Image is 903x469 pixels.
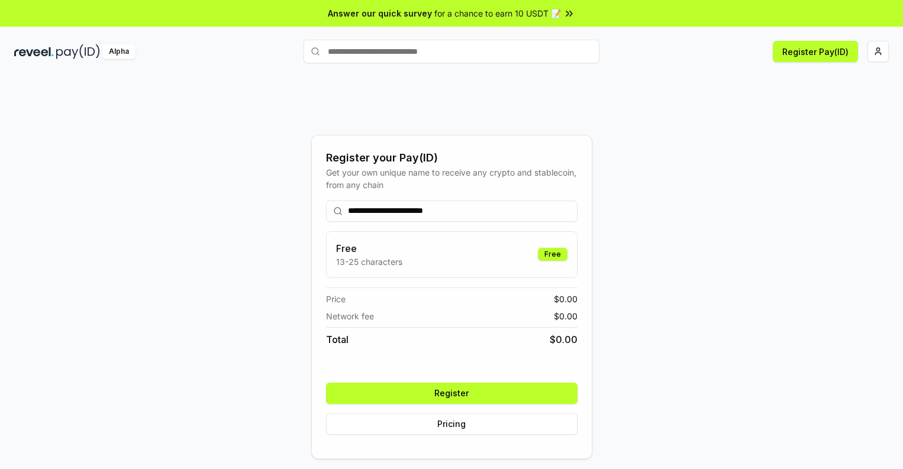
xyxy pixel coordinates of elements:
[538,248,567,261] div: Free
[326,293,346,305] span: Price
[326,310,374,322] span: Network fee
[326,150,578,166] div: Register your Pay(ID)
[554,293,578,305] span: $ 0.00
[56,44,100,59] img: pay_id
[328,7,432,20] span: Answer our quick survey
[326,166,578,191] div: Get your own unique name to receive any crypto and stablecoin, from any chain
[550,332,578,347] span: $ 0.00
[434,7,561,20] span: for a chance to earn 10 USDT 📝
[336,241,402,255] h3: Free
[326,332,349,347] span: Total
[102,44,136,59] div: Alpha
[336,255,402,268] p: 13-25 characters
[326,413,578,435] button: Pricing
[14,44,54,59] img: reveel_dark
[773,41,858,62] button: Register Pay(ID)
[554,310,578,322] span: $ 0.00
[326,383,578,404] button: Register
